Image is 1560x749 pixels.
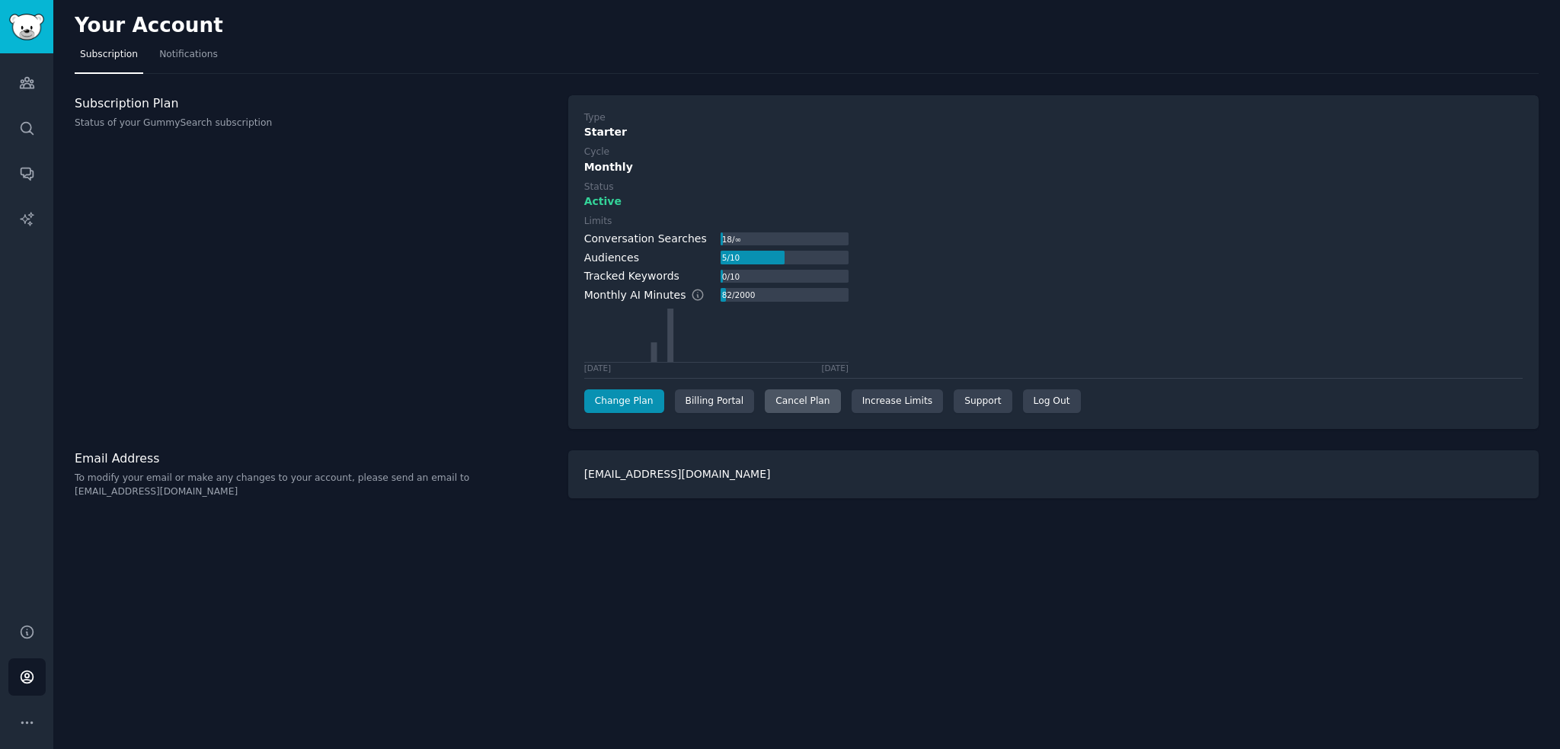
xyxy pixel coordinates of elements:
div: Cancel Plan [765,389,840,414]
div: Tracked Keywords [584,268,679,284]
div: [EMAIL_ADDRESS][DOMAIN_NAME] [568,450,1539,498]
div: 5 / 10 [721,251,741,264]
div: Billing Portal [675,389,755,414]
div: Limits [584,215,612,229]
div: Type [584,111,606,125]
h3: Subscription Plan [75,95,552,111]
a: Change Plan [584,389,664,414]
a: Subscription [75,43,143,74]
div: [DATE] [821,363,849,373]
div: Monthly [584,159,1523,175]
p: To modify your email or make any changes to your account, please send an email to [EMAIL_ADDRESS]... [75,472,552,498]
span: Notifications [159,48,218,62]
a: Notifications [154,43,223,74]
div: Audiences [584,250,639,266]
p: Status of your GummySearch subscription [75,117,552,130]
div: Conversation Searches [584,231,707,247]
span: Subscription [80,48,138,62]
h3: Email Address [75,450,552,466]
div: Cycle [584,146,609,159]
div: Starter [584,124,1523,140]
div: Log Out [1023,389,1081,414]
div: 82 / 2000 [721,288,756,302]
span: Active [584,194,622,210]
div: 18 / ∞ [721,232,743,246]
h2: Your Account [75,14,223,38]
div: Monthly AI Minutes [584,287,721,303]
div: Status [584,181,614,194]
a: Support [954,389,1012,414]
a: Increase Limits [852,389,944,414]
div: [DATE] [584,363,612,373]
div: 0 / 10 [721,270,741,283]
img: GummySearch logo [9,14,44,40]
